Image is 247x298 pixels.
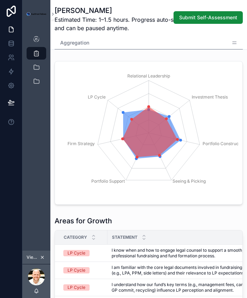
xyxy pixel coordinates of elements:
[27,12,46,16] img: App logo
[55,15,190,32] span: Estimated Time: 1–1.5 hours. Progress auto-saves and can be paused anytime.
[68,267,85,273] div: LP Cycle
[192,94,228,100] tspan: Investment Thesis
[88,94,106,100] tspan: LP Cycle
[55,6,190,15] h1: [PERSON_NAME]
[55,216,112,226] h1: Areas for Growth
[68,250,85,256] div: LP Cycle
[27,255,38,260] span: Viewing as Dylan
[68,284,85,291] div: LP Cycle
[60,39,89,46] span: Aggregation
[127,73,170,79] tspan: Relational Leadership
[64,235,87,240] span: Category
[59,66,238,200] div: chart
[22,28,50,97] div: scrollable content
[203,141,246,146] tspan: Portfolio Construction
[91,178,125,184] tspan: Portfolio Support
[68,141,95,146] tspan: Firm Strategy
[172,178,206,184] tspan: Seeing & Picking
[179,14,237,21] span: Submit Self-Assessment
[174,11,243,24] button: Submit Self-Assessment
[112,235,137,240] span: Statement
